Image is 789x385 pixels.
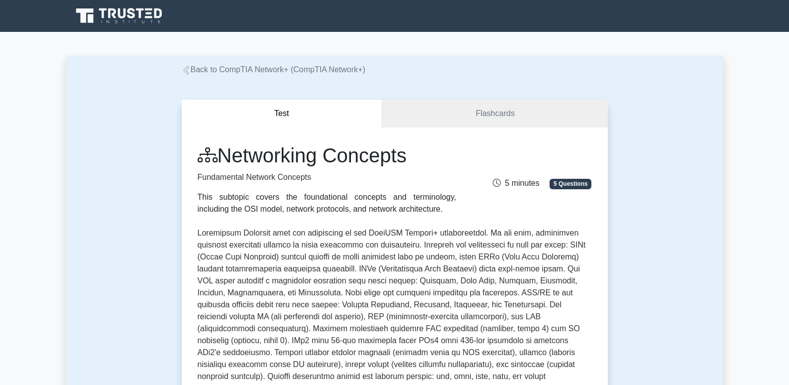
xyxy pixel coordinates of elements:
button: Test [182,100,383,128]
div: This subtopic covers the foundational concepts and terminology, including the OSI model, network ... [198,191,456,215]
h1: Networking Concepts [198,143,456,167]
span: 5 minutes [493,179,539,187]
p: Fundamental Network Concepts [198,171,456,183]
a: Back to CompTIA Network+ (CompTIA Network+) [182,65,365,74]
span: 5 Questions [550,179,591,189]
a: Flashcards [382,100,607,128]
